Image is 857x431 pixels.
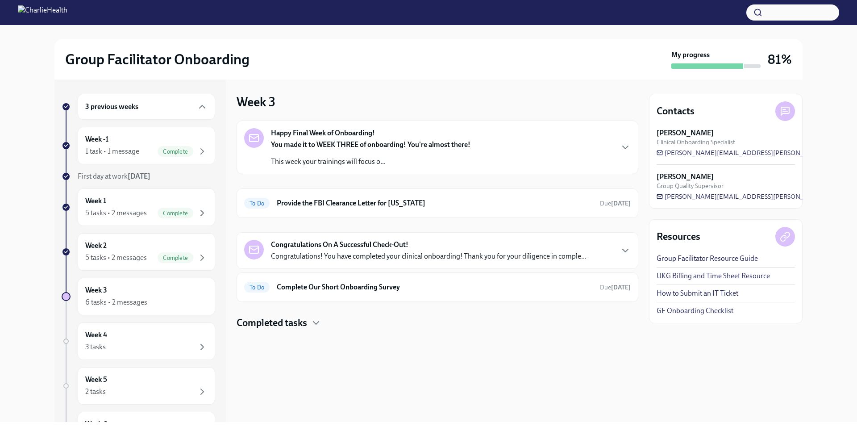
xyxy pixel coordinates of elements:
[271,251,587,261] p: Congratulations! You have completed your clinical onboarding! Thank you for your diligence in com...
[85,196,106,206] h6: Week 1
[85,419,107,429] h6: Week 6
[62,367,215,405] a: Week 52 tasks
[657,182,724,190] span: Group Quality Supervisor
[600,284,631,291] span: Due
[611,284,631,291] strong: [DATE]
[600,283,631,292] span: November 10th, 2025 08:00
[657,306,733,316] a: GF Onboarding Checklist
[78,172,150,180] span: First day at work
[78,94,215,120] div: 3 previous weeks
[18,5,67,20] img: CharlieHealth
[237,316,638,330] div: Completed tasks
[237,316,307,330] h4: Completed tasks
[62,172,215,181] a: First day at work[DATE]
[600,200,631,207] span: Due
[85,146,139,156] div: 1 task • 1 message
[85,387,106,397] div: 2 tasks
[85,102,138,112] h6: 3 previous weeks
[62,188,215,226] a: Week 15 tasks • 2 messagesComplete
[271,140,470,149] strong: You made it to WEEK THREE of onboarding! You're almost there!
[62,278,215,315] a: Week 36 tasks • 2 messages
[244,284,270,291] span: To Do
[768,51,792,67] h3: 81%
[671,50,710,60] strong: My progress
[237,94,275,110] h3: Week 3
[62,322,215,360] a: Week 43 tasks
[244,196,631,210] a: To DoProvide the FBI Clearance Letter for [US_STATE]Due[DATE]
[657,128,714,138] strong: [PERSON_NAME]
[85,208,147,218] div: 5 tasks • 2 messages
[277,198,593,208] h6: Provide the FBI Clearance Letter for [US_STATE]
[85,241,107,251] h6: Week 2
[158,148,193,155] span: Complete
[600,199,631,208] span: November 4th, 2025 08:00
[657,172,714,182] strong: [PERSON_NAME]
[158,255,193,261] span: Complete
[85,342,106,352] div: 3 tasks
[657,271,770,281] a: UKG Billing and Time Sheet Resource
[85,330,107,340] h6: Week 4
[657,230,700,243] h4: Resources
[657,254,758,264] a: Group Facilitator Resource Guide
[85,297,147,307] div: 6 tasks • 2 messages
[271,157,470,167] p: This week your trainings will focus o...
[277,282,593,292] h6: Complete Our Short Onboarding Survey
[85,253,147,263] div: 5 tasks • 2 messages
[244,200,270,207] span: To Do
[158,210,193,217] span: Complete
[62,127,215,164] a: Week -11 task • 1 messageComplete
[128,172,150,180] strong: [DATE]
[657,105,695,118] h4: Contacts
[271,240,408,250] strong: Congratulations On A Successful Check-Out!
[611,200,631,207] strong: [DATE]
[271,128,375,138] strong: Happy Final Week of Onboarding!
[85,285,107,295] h6: Week 3
[657,138,735,146] span: Clinical Onboarding Specialist
[85,134,108,144] h6: Week -1
[65,50,250,68] h2: Group Facilitator Onboarding
[85,375,107,385] h6: Week 5
[62,233,215,271] a: Week 25 tasks • 2 messagesComplete
[657,289,738,298] a: How to Submit an IT Ticket
[244,280,631,294] a: To DoComplete Our Short Onboarding SurveyDue[DATE]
